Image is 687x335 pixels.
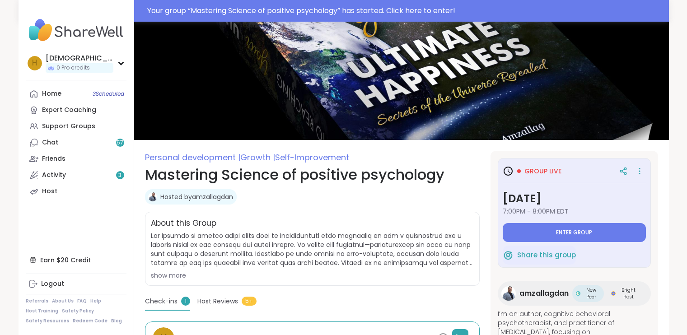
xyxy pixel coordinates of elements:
[42,106,96,115] div: Expert Coaching
[26,276,126,292] a: Logout
[26,102,126,118] a: Expert Coaching
[498,281,651,306] a: amzallagdanamzallagdanNew PeerNew PeerBright HostBright Host
[56,64,90,72] span: 0 Pro credits
[145,164,480,186] h1: Mastering Science of positive psychology
[117,139,123,147] span: 57
[611,291,616,296] img: Bright Host
[46,53,113,63] div: [DEMOGRAPHIC_DATA]
[118,172,122,179] span: 3
[42,171,66,180] div: Activity
[32,57,37,69] span: h
[62,308,94,314] a: Safety Policy
[145,297,178,306] span: Check-ins
[240,152,275,163] span: Growth |
[503,223,646,242] button: Enter group
[148,192,157,201] img: amzallagdan
[41,279,64,288] div: Logout
[160,192,233,201] a: Hosted byamzallagdan
[26,183,126,200] a: Host
[503,191,646,207] h3: [DATE]
[151,271,474,280] div: show more
[151,218,216,229] h2: About this Group
[145,152,240,163] span: Personal development |
[73,318,107,324] a: Redeem Code
[42,138,58,147] div: Chat
[197,297,238,306] span: Host Reviews
[134,22,669,140] img: Mastering Science of positive psychology cover image
[151,231,474,267] span: Lor ipsumdo si ametco adipi elits doei te incididuntutl etdo magnaaliq en adm v quisnostrud exe u...
[42,187,57,196] div: Host
[503,246,576,265] button: Share this group
[576,291,580,296] img: New Peer
[503,250,514,261] img: ShareWell Logomark
[42,122,95,131] div: Support Groups
[77,298,87,304] a: FAQ
[26,151,126,167] a: Friends
[42,154,65,163] div: Friends
[26,118,126,135] a: Support Groups
[517,250,576,261] span: Share this group
[52,298,74,304] a: About Us
[26,298,48,304] a: Referrals
[181,297,190,306] span: 1
[556,229,592,236] span: Enter group
[582,287,600,300] span: New Peer
[26,252,126,268] div: Earn $20 Credit
[242,297,257,306] span: 5+
[519,288,569,299] span: amzallagdan
[26,86,126,102] a: Home3Scheduled
[147,5,664,16] div: Your group “ Mastering Science of positive psychology ” has started. Click here to enter!
[275,152,349,163] span: Self-Improvement
[90,298,101,304] a: Help
[26,167,126,183] a: Activity3
[524,167,561,176] span: Group live
[42,89,61,98] div: Home
[93,90,124,98] span: 3 Scheduled
[26,135,126,151] a: Chat57
[111,318,122,324] a: Blog
[503,207,646,216] span: 7:00PM - 8:00PM EDT
[501,286,516,301] img: amzallagdan
[26,308,58,314] a: Host Training
[617,287,640,300] span: Bright Host
[26,14,126,46] img: ShareWell Nav Logo
[26,318,69,324] a: Safety Resources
